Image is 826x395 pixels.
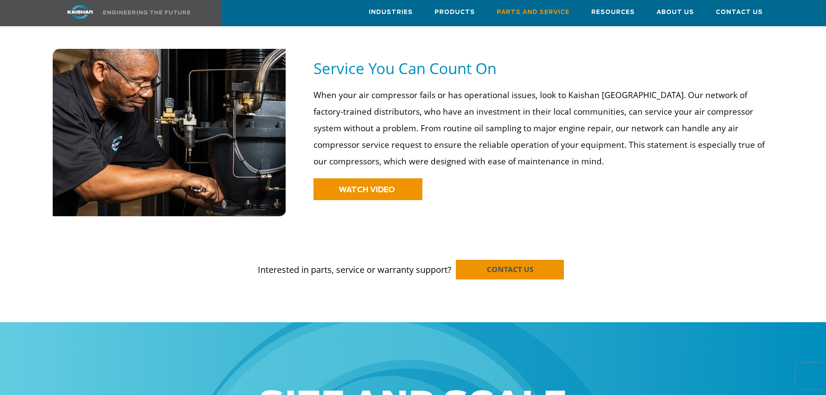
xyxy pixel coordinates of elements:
[435,0,475,24] a: Products
[456,260,564,279] a: CONTACT US
[314,87,768,170] p: When your air compressor fails or has operational issues, look to Kaishan [GEOGRAPHIC_DATA]. Our ...
[369,7,413,17] span: Industries
[103,10,190,14] img: Engineering the future
[591,0,635,24] a: Resources
[47,4,113,20] img: kaishan logo
[657,0,694,24] a: About Us
[314,178,422,200] a: WATCH VIDEO
[369,0,413,24] a: Industries
[53,49,287,216] img: service
[435,7,475,17] span: Products
[314,58,773,78] h5: Service You Can Count On
[657,7,694,17] span: About Us
[497,0,570,24] a: Parts and Service
[53,247,774,276] p: Interested in parts, service or warranty support?
[716,0,763,24] a: Contact Us
[716,7,763,17] span: Contact Us
[497,7,570,17] span: Parts and Service
[591,7,635,17] span: Resources
[339,186,395,194] span: WATCH VIDEO
[487,264,533,274] span: CONTACT US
